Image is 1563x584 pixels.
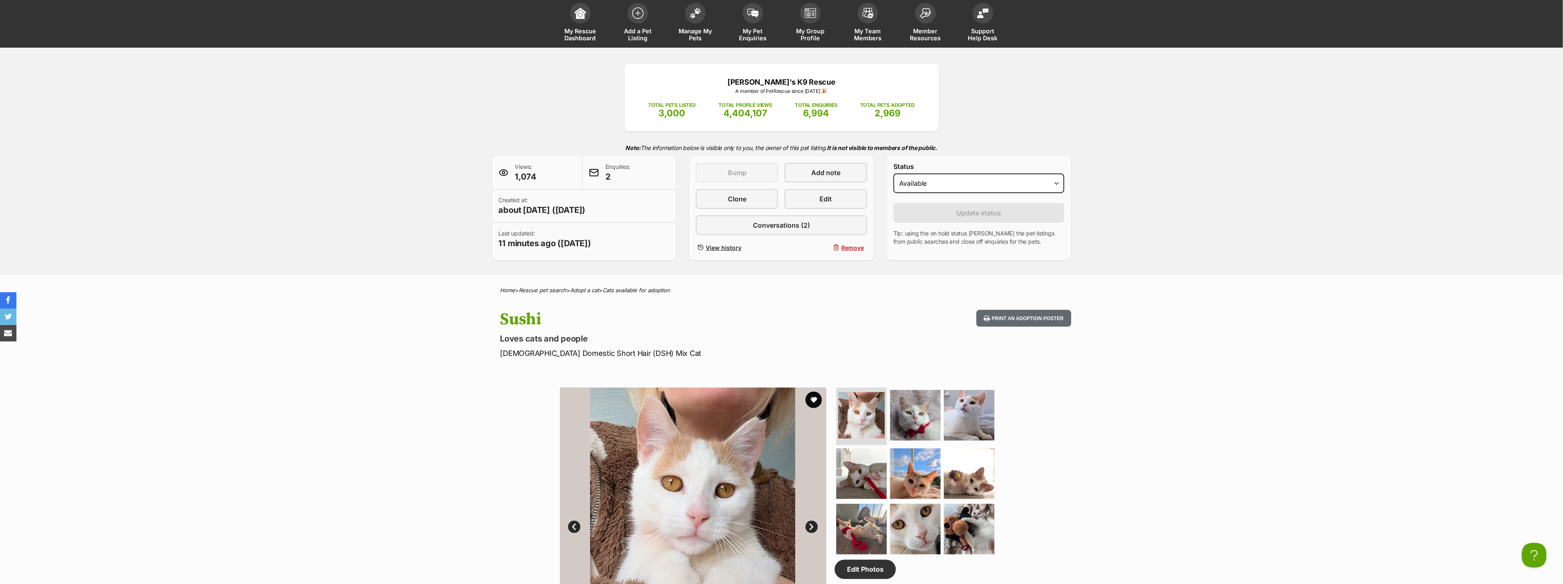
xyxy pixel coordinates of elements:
button: Remove [785,242,867,254]
span: Conversations (2) [753,220,810,230]
p: TOTAL PETS LISTED [648,102,696,109]
span: 1,074 [515,171,536,182]
span: Member Resources [907,28,944,42]
span: My Group Profile [792,28,829,42]
a: Adopt a cat [571,287,599,293]
span: 11 minutes ago ([DATE]) [499,238,592,249]
span: Edit [820,194,832,204]
span: Bump [728,168,746,178]
a: Cats available for adoption [603,287,670,293]
p: TOTAL PROFILE VIEWS [718,102,772,109]
img: Photo of Sushi [836,504,887,554]
img: Photo of Sushi [890,504,941,554]
a: Add note [785,163,867,182]
label: Status [893,163,1065,170]
a: Prev [568,521,580,533]
img: Photo of Sushi [944,504,994,554]
span: Update status [957,208,1001,218]
span: Support Help Desk [965,28,1001,42]
strong: It is not visible to members of the public. [827,144,938,151]
span: My Rescue Dashboard [562,28,599,42]
img: help-desk-icon-fdf02630f3aa405de69fd3d07c3f3aa587a6932b1a1747fa1d2bba05be0121f9.svg [977,8,989,18]
span: Add a Pet Listing [619,28,656,42]
span: My Pet Enquiries [734,28,771,42]
img: pet-enquiries-icon-7e3ad2cf08bfb03b45e93fb7055b45f3efa6380592205ae92323e6603595dc1f.svg [747,9,759,18]
button: favourite [806,392,822,408]
a: Next [806,521,818,533]
span: Add note [811,168,840,178]
span: about [DATE] ([DATE]) [499,204,586,216]
span: 2,969 [875,108,900,118]
img: Photo of Sushi [890,448,941,499]
div: > > > [480,287,1084,293]
span: Manage My Pets [677,28,714,42]
img: team-members-icon-5396bd8760b3fe7c0b43da4ab00e1e3bb1a5d9ba89233759b79545d2d3fc5d0d.svg [862,8,874,18]
p: Tip: using the on hold status [PERSON_NAME] the pet listings from public searches and close off e... [893,229,1065,246]
p: The information below is visible only to you, the owner of this pet listing. [492,139,1071,156]
a: Edit [785,189,867,209]
img: manage-my-pets-icon-02211641906a0b7f246fdf0571729dbe1e7629f14944591b6c1af311fb30b64b.svg [690,8,701,18]
img: dashboard-icon-eb2f2d2d3e046f16d808141f083e7271f6b2e854fb5c12c21221c1fb7104beca.svg [575,7,586,19]
a: View history [696,242,778,254]
p: [DEMOGRAPHIC_DATA] Domestic Short Hair (DSH) Mix Cat [500,348,848,359]
p: Enquiries: [605,163,631,182]
h1: Sushi [500,310,848,329]
span: 2 [605,171,631,182]
a: Rescue pet search [519,287,567,293]
img: Photo of Sushi [890,390,941,441]
p: A member of PetRescue since [DATE] 🎉 [637,88,926,95]
span: 4,404,107 [723,108,767,118]
button: Update status [893,203,1065,223]
a: Edit Photos [835,560,896,579]
a: Conversations (2) [696,215,867,235]
img: member-resources-icon-8e73f808a243e03378d46382f2149f9095a855e16c252ad45f914b54edf8863c.svg [920,8,931,19]
a: Clone [696,189,778,209]
a: Home [500,287,516,293]
p: [PERSON_NAME]'s K9 Rescue [637,76,926,88]
span: View history [706,243,741,252]
iframe: Help Scout Beacon - Open [1522,543,1547,568]
span: Remove [841,243,864,252]
img: Photo of Sushi [838,392,885,439]
span: 3,000 [659,108,686,118]
p: Loves cats and people [500,333,848,344]
p: TOTAL PETS ADOPTED [860,102,915,109]
img: Photo of Sushi [944,448,994,499]
img: add-pet-listing-icon-0afa8454b4691262ce3f59096e99ab1cd57d4a30225e0717b998d2c9b9846f56.svg [632,7,644,19]
strong: Note: [626,144,641,151]
span: My Team Members [849,28,886,42]
p: Created at: [499,196,586,216]
button: Print an adoption poster [976,310,1071,327]
button: Bump [696,163,778,182]
span: Clone [728,194,746,204]
p: Last updated: [499,229,592,249]
p: Views: [515,163,536,182]
img: Photo of Sushi [944,390,994,441]
p: TOTAL ENQUIRIES [795,102,837,109]
img: group-profile-icon-3fa3cf56718a62981997c0bc7e787c4b2cf8bcc04b72c1350f741eb67cf2f40e.svg [805,8,816,18]
img: Photo of Sushi [836,448,887,499]
span: 6,994 [803,108,829,118]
